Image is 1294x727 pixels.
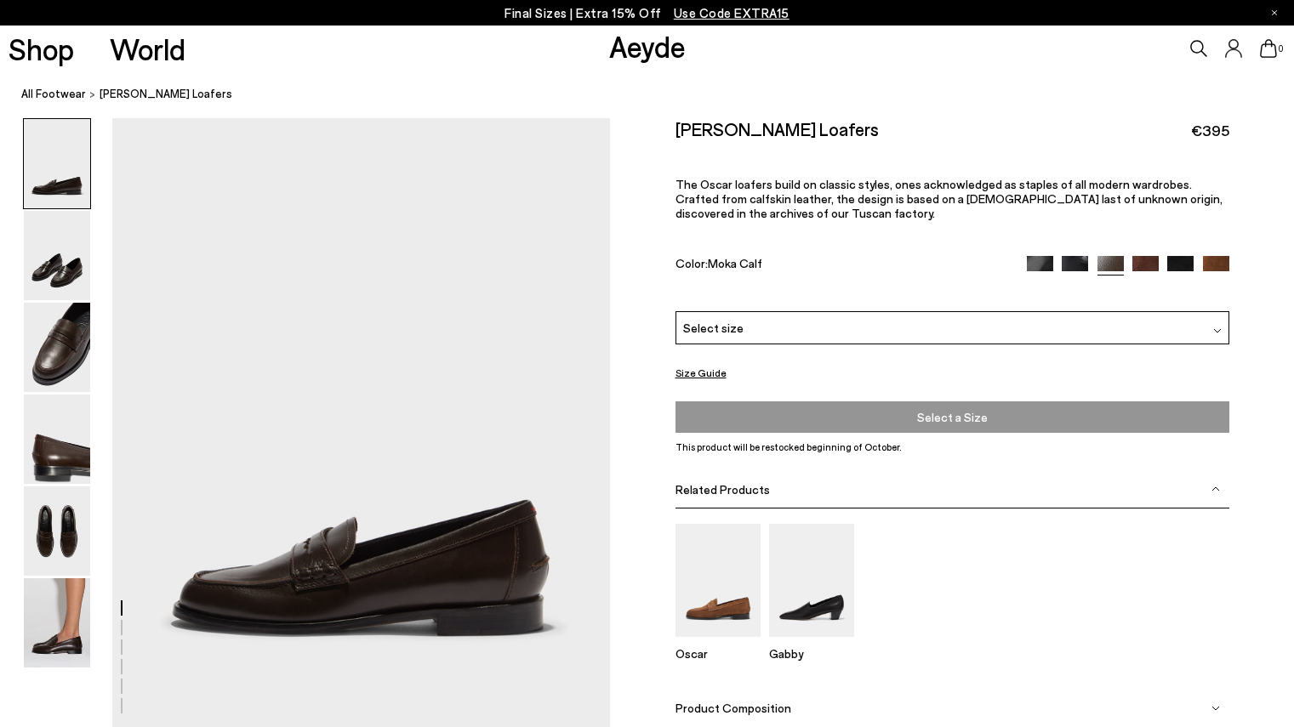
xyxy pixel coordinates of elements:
a: Aeyde [609,28,686,64]
span: [PERSON_NAME] Loafers [100,85,232,103]
img: Oscar Leather Loafers - Image 5 [24,486,90,576]
span: Moka Calf [708,256,762,270]
span: Navigate to /collections/ss25-final-sizes [674,5,790,20]
button: Size Guide [676,362,727,383]
img: Oscar Leather Loafers - Image 2 [24,211,90,300]
p: This product will be restocked beginning of October. [676,440,1229,455]
span: Related Products [676,482,770,497]
p: Gabby [769,646,854,661]
p: Oscar [676,646,761,661]
p: Final Sizes | Extra 15% Off [504,3,790,24]
a: Shop [9,34,74,64]
img: Gabby Almond-Toe Loafers [769,524,854,637]
span: Product Composition [676,701,791,715]
span: 0 [1277,44,1285,54]
img: Oscar Leather Loafers - Image 6 [24,578,90,667]
span: €395 [1191,120,1229,141]
nav: breadcrumb [21,71,1294,118]
div: Color: [676,256,1009,275]
a: Gabby Almond-Toe Loafers Gabby [769,625,854,661]
img: svg%3E [1211,704,1220,713]
img: Oscar Leather Loafers - Image 1 [24,119,90,208]
h2: [PERSON_NAME] Loafers [676,118,879,139]
img: svg%3E [1213,327,1222,335]
a: All Footwear [21,85,86,103]
a: 0 [1260,39,1277,58]
img: Oscar Leather Loafers - Image 3 [24,303,90,392]
span: Select a Size [681,406,1224,428]
a: World [110,34,185,64]
button: Select a Size [676,401,1229,433]
a: Oscar Suede Loafers Oscar [676,625,761,661]
img: Oscar Suede Loafers [676,524,761,637]
img: svg%3E [1211,485,1220,493]
span: The Oscar loafers build on classic styles, ones acknowledged as staples of all modern wardrobes. ... [676,177,1223,220]
span: Select size [683,319,744,337]
img: Oscar Leather Loafers - Image 4 [24,395,90,484]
